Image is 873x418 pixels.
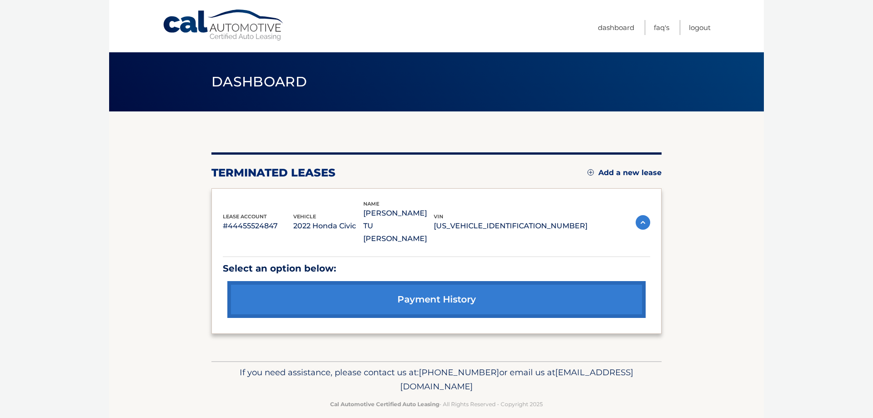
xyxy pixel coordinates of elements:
[162,9,285,41] a: Cal Automotive
[293,213,316,220] span: vehicle
[419,367,499,378] span: [PHONE_NUMBER]
[363,207,434,245] p: [PERSON_NAME] TU [PERSON_NAME]
[227,281,646,318] a: payment history
[223,220,293,232] p: #44455524847
[211,166,336,180] h2: terminated leases
[293,220,364,232] p: 2022 Honda Civic
[223,213,267,220] span: lease account
[689,20,711,35] a: Logout
[211,73,307,90] span: Dashboard
[217,365,656,394] p: If you need assistance, please contact us at: or email us at
[363,201,379,207] span: name
[434,213,443,220] span: vin
[330,401,439,408] strong: Cal Automotive Certified Auto Leasing
[223,261,650,277] p: Select an option below:
[217,399,656,409] p: - All Rights Reserved - Copyright 2025
[636,215,650,230] img: accordion-active.svg
[654,20,669,35] a: FAQ's
[434,220,587,232] p: [US_VEHICLE_IDENTIFICATION_NUMBER]
[587,168,662,177] a: Add a new lease
[598,20,634,35] a: Dashboard
[587,169,594,176] img: add.svg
